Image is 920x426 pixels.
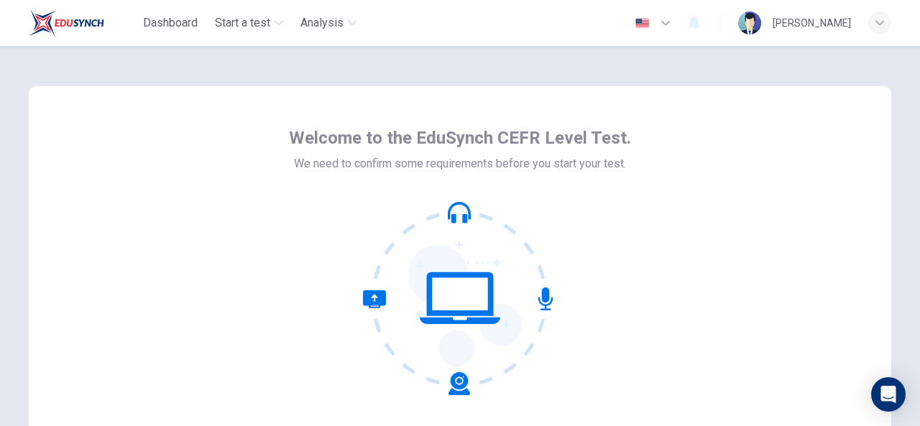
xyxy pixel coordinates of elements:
img: EduSynch logo [29,9,104,37]
span: We need to confirm some requirements before you start your test. [294,155,626,172]
button: Start a test [209,10,289,36]
button: Dashboard [137,10,203,36]
button: Analysis [295,10,362,36]
span: Welcome to the EduSynch CEFR Level Test. [289,126,631,149]
a: EduSynch logo [29,9,137,37]
span: Start a test [215,14,270,32]
img: en [633,18,651,29]
div: [PERSON_NAME] [773,14,851,32]
div: Open Intercom Messenger [871,377,906,412]
img: Profile picture [738,11,761,34]
span: Dashboard [143,14,198,32]
span: Analysis [300,14,344,32]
